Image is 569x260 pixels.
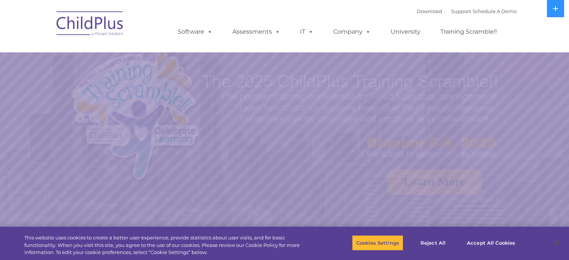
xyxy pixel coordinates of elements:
button: Cookies Settings [352,235,403,251]
a: Support [451,8,471,14]
a: IT [293,24,321,39]
button: Accept All Cookies [463,235,519,251]
a: Company [326,24,378,39]
a: Schedule A Demo [472,8,517,14]
img: ChildPlus by Procare Solutions [53,6,128,43]
a: University [383,24,428,39]
a: Download [417,8,442,14]
button: Close [549,235,565,251]
font: | [417,8,517,14]
div: This website uses cookies to create a better user experience, provide statistics about user visit... [24,234,313,256]
a: Software [170,24,220,39]
button: Reject All [410,235,456,251]
a: Training Scramble!! [433,24,504,39]
a: Learn More [387,169,482,195]
a: Assessments [225,24,288,39]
